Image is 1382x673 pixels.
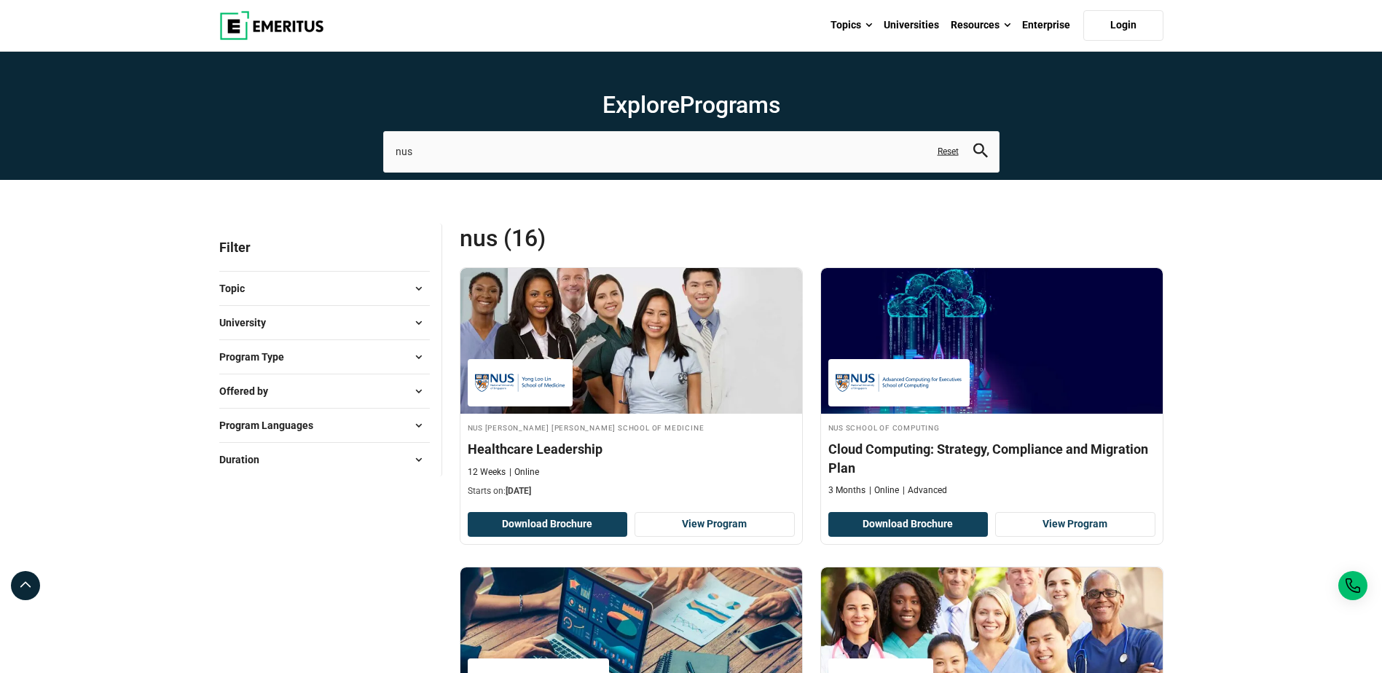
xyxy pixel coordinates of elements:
button: University [219,312,430,334]
button: Download Brochure [468,512,628,537]
button: Duration [219,449,430,471]
img: Healthcare Leadership | Online Leadership Course [460,268,802,414]
input: search-page [383,131,1000,172]
p: 12 Weeks [468,466,506,479]
a: Reset search [938,146,959,158]
h4: Cloud Computing: Strategy, Compliance and Migration Plan [828,440,1155,476]
h4: NUS School of Computing [828,421,1155,433]
button: Download Brochure [828,512,989,537]
p: Advanced [903,484,947,497]
img: Cloud Computing: Strategy, Compliance and Migration Plan | Online Technology Course [821,268,1163,414]
span: Topic [219,280,256,296]
button: Topic [219,278,430,299]
button: Program Type [219,346,430,368]
span: Program Languages [219,417,325,433]
h1: Explore [383,90,1000,119]
span: University [219,315,278,331]
a: Technology Course by NUS School of Computing - NUS School of Computing NUS School of Computing Cl... [821,268,1163,504]
a: search [973,147,988,161]
a: Login [1083,10,1163,41]
p: Starts on: [468,485,795,497]
button: Program Languages [219,414,430,436]
p: 3 Months [828,484,865,497]
p: Online [869,484,899,497]
button: Offered by [219,380,430,402]
span: Duration [219,452,271,468]
a: Leadership Course by NUS Yong Loo Lin School of Medicine - September 30, 2025 NUS Yong Loo Lin Sc... [460,268,802,505]
img: NUS School of Computing [836,366,962,399]
span: [DATE] [506,486,531,496]
a: View Program [995,512,1155,537]
p: Online [509,466,539,479]
span: Offered by [219,383,280,399]
img: NUS Yong Loo Lin School of Medicine [475,366,565,399]
p: Filter [219,224,430,271]
a: View Program [635,512,795,537]
button: search [973,143,988,160]
span: nus (16) [460,224,812,253]
span: Programs [680,91,780,119]
h4: NUS [PERSON_NAME] [PERSON_NAME] School of Medicine [468,421,795,433]
h4: Healthcare Leadership [468,440,795,458]
span: Program Type [219,349,296,365]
